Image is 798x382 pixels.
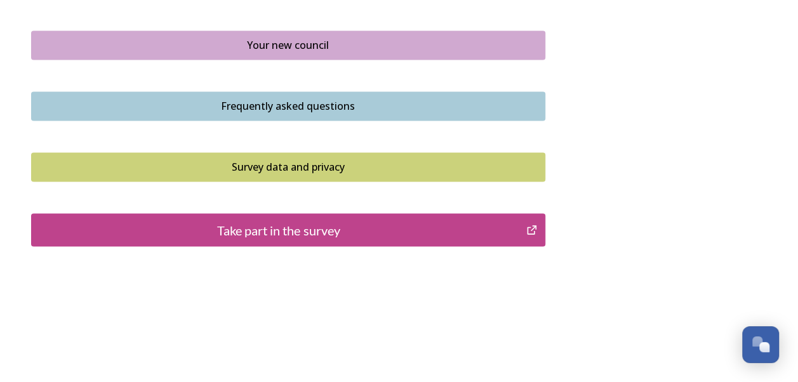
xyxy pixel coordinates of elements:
[31,152,545,181] button: Survey data and privacy
[38,159,538,175] div: Survey data and privacy
[31,91,545,121] button: Frequently asked questions
[38,37,538,53] div: Your new council
[742,326,779,363] button: Open Chat
[31,213,545,246] button: Take part in the survey
[31,30,545,60] button: Your new council
[38,98,538,114] div: Frequently asked questions
[38,220,520,239] div: Take part in the survey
